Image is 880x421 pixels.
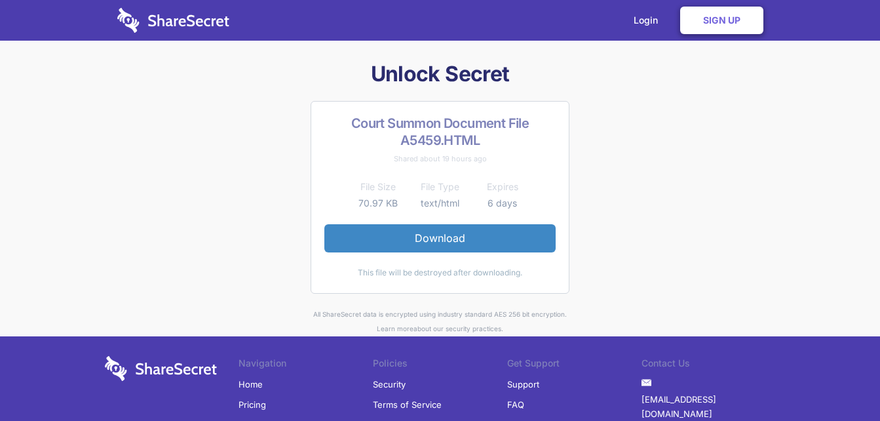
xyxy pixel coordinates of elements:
a: Terms of Service [373,395,442,414]
td: text/html [409,195,471,211]
a: Learn more [377,325,413,332]
li: Policies [373,356,507,374]
img: logo-wordmark-white-trans-d4663122ce5f474addd5e946df7df03e33cb6a1c49d2221995e7729f52c070b2.svg [105,356,217,381]
td: 70.97 KB [347,195,409,211]
li: Contact Us [641,356,776,374]
h2: Court Summon Document File A5459.HTML [324,115,556,149]
li: Get Support [507,356,641,374]
a: Sign Up [680,7,763,34]
div: Shared about 19 hours ago [324,151,556,166]
h1: Unlock Secret [100,60,781,88]
th: Expires [471,179,533,195]
a: Download [324,224,556,252]
img: logo-wordmark-white-trans-d4663122ce5f474addd5e946df7df03e33cb6a1c49d2221995e7729f52c070b2.svg [117,8,229,33]
div: All ShareSecret data is encrypted using industry standard AES 256 bit encryption. about our secur... [100,307,781,336]
a: Home [239,374,263,394]
th: File Size [347,179,409,195]
th: File Type [409,179,471,195]
td: 6 days [471,195,533,211]
a: Security [373,374,406,394]
a: Pricing [239,395,266,414]
div: This file will be destroyed after downloading. [324,266,556,280]
li: Navigation [239,356,373,374]
a: Support [507,374,539,394]
a: FAQ [507,395,524,414]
